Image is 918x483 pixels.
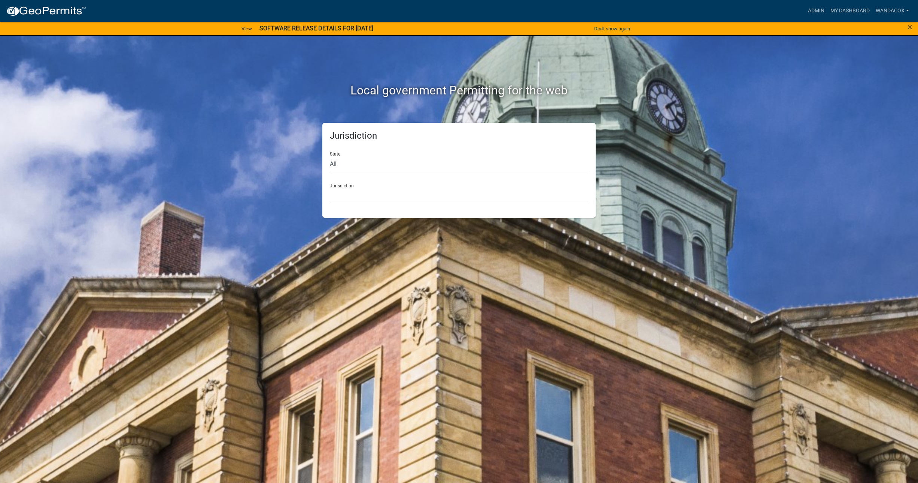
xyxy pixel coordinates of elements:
button: Don't show again [591,22,633,35]
span: × [908,22,912,32]
a: My Dashboard [827,4,873,18]
a: Admin [805,4,827,18]
h2: Local government Permitting for the web [251,83,667,97]
a: View [238,22,255,35]
button: Close [908,22,912,31]
h5: Jurisdiction [330,130,588,141]
a: WandaCox [873,4,912,18]
strong: SOFTWARE RELEASE DETAILS FOR [DATE] [259,25,373,32]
